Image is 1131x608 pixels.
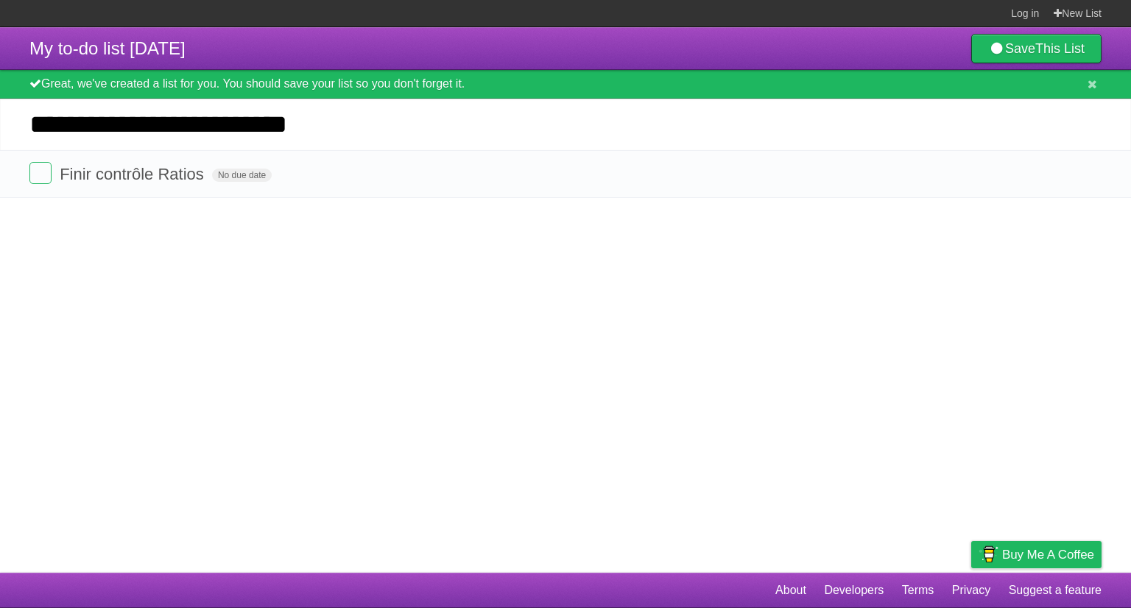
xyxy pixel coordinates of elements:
[824,576,884,604] a: Developers
[29,38,186,58] span: My to-do list [DATE]
[971,541,1102,568] a: Buy me a coffee
[1009,576,1102,604] a: Suggest a feature
[29,162,52,184] label: Done
[952,576,990,604] a: Privacy
[1035,41,1085,56] b: This List
[902,576,934,604] a: Terms
[971,34,1102,63] a: SaveThis List
[979,542,998,567] img: Buy me a coffee
[60,165,208,183] span: Finir contrôle Ratios
[212,169,272,182] span: No due date
[1002,542,1094,568] span: Buy me a coffee
[775,576,806,604] a: About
